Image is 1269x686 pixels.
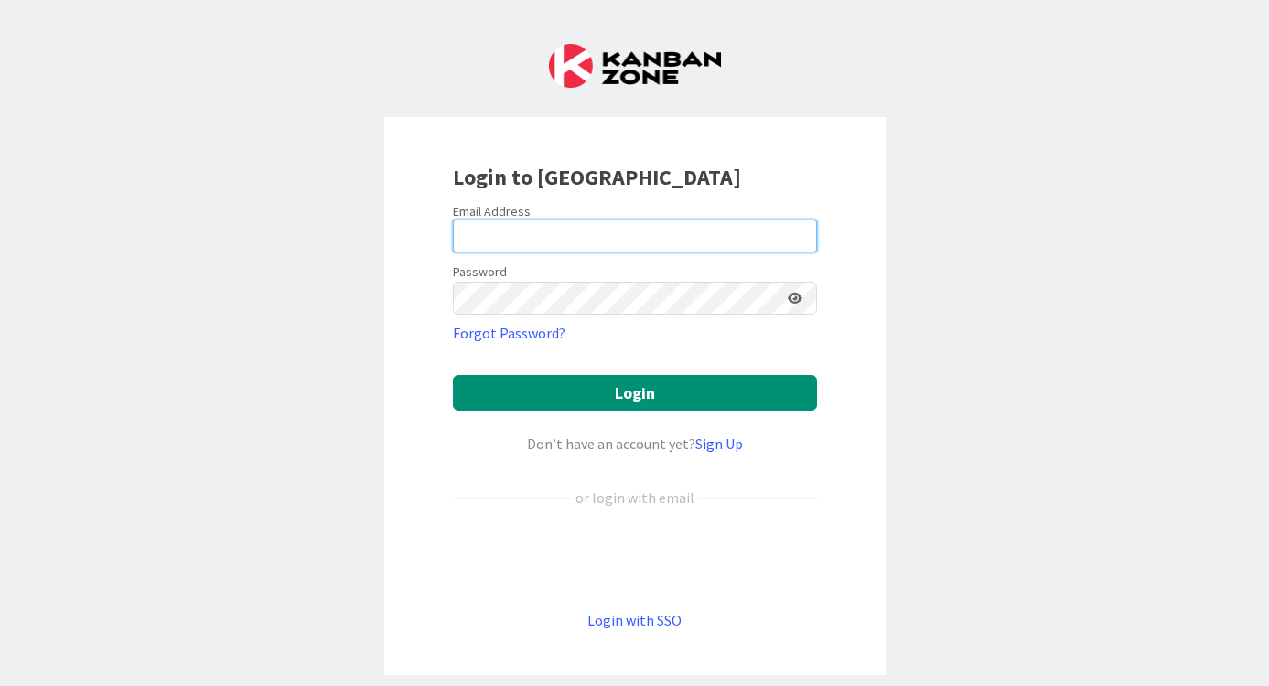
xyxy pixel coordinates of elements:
label: Password [453,263,507,282]
a: Forgot Password? [453,322,565,344]
label: Email Address [453,203,531,220]
div: Sign in with Google. Opens in new tab [453,539,817,579]
div: Don’t have an account yet? [453,433,817,455]
iframe: Sign in with Google Button [444,539,826,579]
a: Sign Up [695,434,743,453]
b: Login to [GEOGRAPHIC_DATA] [453,163,741,191]
img: Kanban Zone [549,44,721,88]
a: Login with SSO [587,611,682,629]
div: or login with email [571,487,699,509]
button: Login [453,375,817,411]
